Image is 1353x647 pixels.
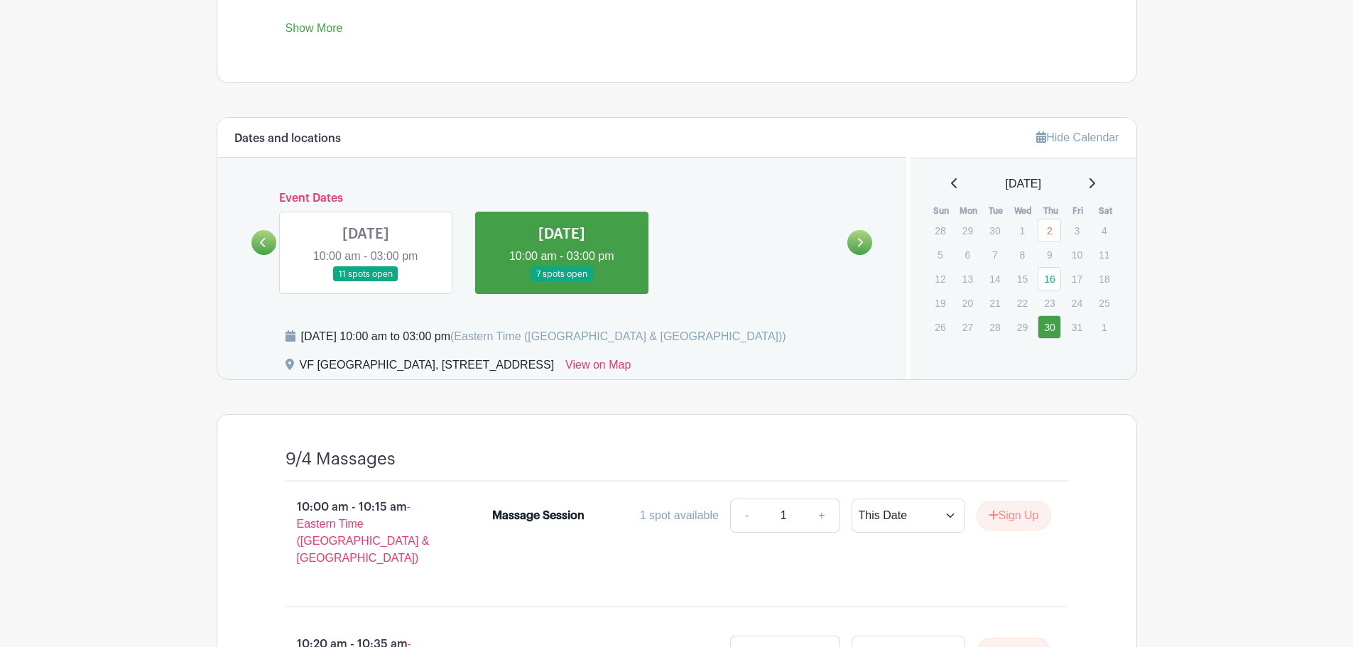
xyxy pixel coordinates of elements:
div: VF [GEOGRAPHIC_DATA], [STREET_ADDRESS] [300,357,555,379]
p: 31 [1065,316,1089,338]
h6: Event Dates [276,192,848,205]
p: 7 [983,244,1006,266]
p: 11 [1092,244,1116,266]
h4: 9/4 Massages [286,449,396,469]
p: 6 [956,244,979,266]
p: 1 [1011,219,1034,241]
p: 19 [928,292,952,314]
p: 22 [1011,292,1034,314]
div: Massage Session [492,507,585,524]
th: Sun [928,204,955,218]
p: 21 [983,292,1006,314]
p: 23 [1038,292,1061,314]
p: 30 [983,219,1006,241]
p: 24 [1065,292,1089,314]
button: Sign Up [977,501,1051,531]
p: 13 [956,268,979,290]
div: 1 spot available [640,507,719,524]
p: 14 [983,268,1006,290]
a: Show More [286,22,343,40]
a: - [730,499,763,533]
h6: Dates and locations [234,132,341,146]
span: (Eastern Time ([GEOGRAPHIC_DATA] & [GEOGRAPHIC_DATA])) [450,330,786,342]
p: 26 [928,316,952,338]
p: 5 [928,244,952,266]
a: 2 [1038,219,1061,242]
a: View on Map [565,357,631,379]
p: 10:00 am - 10:15 am [263,493,470,572]
p: 29 [956,219,979,241]
p: 29 [1011,316,1034,338]
p: 28 [928,219,952,241]
p: 20 [956,292,979,314]
a: + [804,499,839,533]
th: Mon [955,204,983,218]
p: 25 [1092,292,1116,314]
p: 3 [1065,219,1089,241]
div: [DATE] 10:00 am to 03:00 pm [301,328,786,345]
p: 4 [1092,219,1116,241]
p: 10 [1065,244,1089,266]
p: 12 [928,268,952,290]
p: 9 [1038,244,1061,266]
p: 1 [1092,316,1116,338]
a: Hide Calendar [1036,131,1119,143]
th: Tue [982,204,1010,218]
th: Wed [1010,204,1038,218]
th: Fri [1065,204,1092,218]
p: 8 [1011,244,1034,266]
p: 27 [956,316,979,338]
span: [DATE] [1006,175,1041,192]
p: 28 [983,316,1006,338]
th: Thu [1037,204,1065,218]
a: 16 [1038,267,1061,290]
p: 15 [1011,268,1034,290]
a: 30 [1038,315,1061,339]
p: 17 [1065,268,1089,290]
th: Sat [1092,204,1119,218]
p: 18 [1092,268,1116,290]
